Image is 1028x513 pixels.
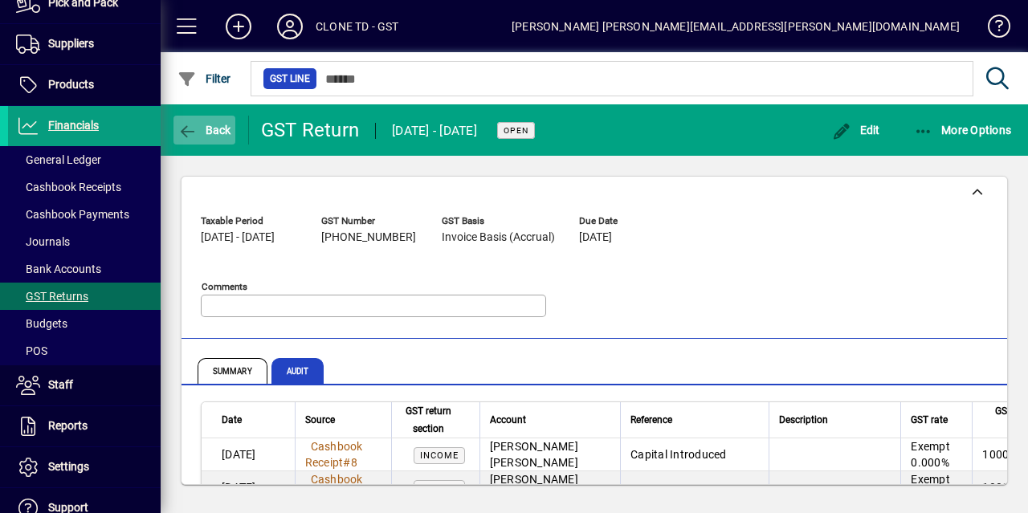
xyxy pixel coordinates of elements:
[321,216,418,226] span: GST Number
[161,116,249,145] app-page-header-button: Back
[392,118,477,144] div: [DATE] - [DATE]
[914,124,1012,136] span: More Options
[198,358,267,384] span: Summary
[173,64,235,93] button: Filter
[16,263,101,275] span: Bank Accounts
[910,116,1016,145] button: More Options
[630,411,759,429] div: Reference
[261,117,360,143] div: GST Return
[16,208,129,221] span: Cashbook Payments
[512,14,960,39] div: [PERSON_NAME] [PERSON_NAME][EMAIL_ADDRESS][PERSON_NAME][DOMAIN_NAME]
[479,471,621,504] td: [PERSON_NAME] [PERSON_NAME]
[900,438,972,471] td: Exempt 0.000%
[620,438,769,471] td: Capital Introduced
[579,231,612,244] span: [DATE]
[201,231,275,244] span: [DATE] - [DATE]
[177,124,231,136] span: Back
[8,146,161,173] a: General Ledger
[305,440,363,469] span: Cashbook Receipt
[305,473,363,502] span: Cashbook Receipt
[222,411,285,429] div: Date
[490,411,611,429] div: Account
[201,216,297,226] span: Taxable Period
[271,358,324,384] span: Audit
[213,12,264,41] button: Add
[504,125,528,136] span: Open
[16,153,101,166] span: General Ledger
[16,290,88,303] span: GST Returns
[832,124,880,136] span: Edit
[8,310,161,337] a: Budgets
[202,281,247,292] mat-label: Comments
[48,119,99,132] span: Financials
[402,402,455,438] span: GST return section
[490,411,526,429] span: Account
[8,201,161,228] a: Cashbook Payments
[177,72,231,85] span: Filter
[8,255,161,283] a: Bank Accounts
[420,450,459,461] span: INCOME
[479,438,621,471] td: [PERSON_NAME] [PERSON_NAME]
[305,470,370,504] a: Cashbook Receipt
[442,231,555,244] span: Invoice Basis (Accrual)
[48,378,73,391] span: Staff
[900,471,972,504] td: Exempt 0.000%
[420,483,459,494] span: INCOME
[305,411,335,429] span: Source
[16,181,121,193] span: Cashbook Receipts
[321,231,416,244] span: [PHONE_NUMBER]
[48,37,94,50] span: Suppliers
[48,460,89,473] span: Settings
[8,173,161,201] a: Cashbook Receipts
[270,71,310,87] span: GST Line
[16,344,47,357] span: POS
[202,471,295,504] td: [DATE]
[911,411,962,429] div: GST rate
[48,419,88,432] span: Reports
[202,438,295,471] td: [DATE]
[779,411,828,429] span: Description
[173,116,235,145] button: Back
[316,14,398,39] div: CLONE TD - GST
[911,411,948,429] span: GST rate
[8,24,161,64] a: Suppliers
[8,337,161,364] a: POS
[343,456,350,469] span: #
[402,402,470,438] div: GST return section
[442,216,555,226] span: GST Basis
[264,12,316,41] button: Profile
[779,411,891,429] div: Description
[8,283,161,310] a: GST Returns
[579,216,675,226] span: Due Date
[8,365,161,405] a: Staff
[8,65,161,105] a: Products
[351,456,357,469] span: 8
[16,235,70,248] span: Journals
[828,116,884,145] button: Edit
[222,411,242,429] span: Date
[976,3,1008,55] a: Knowledge Base
[8,447,161,487] a: Settings
[48,78,94,91] span: Products
[8,228,161,255] a: Journals
[305,438,363,471] a: Cashbook Receipt#8
[8,406,161,446] a: Reports
[630,411,672,429] span: Reference
[16,317,67,330] span: Budgets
